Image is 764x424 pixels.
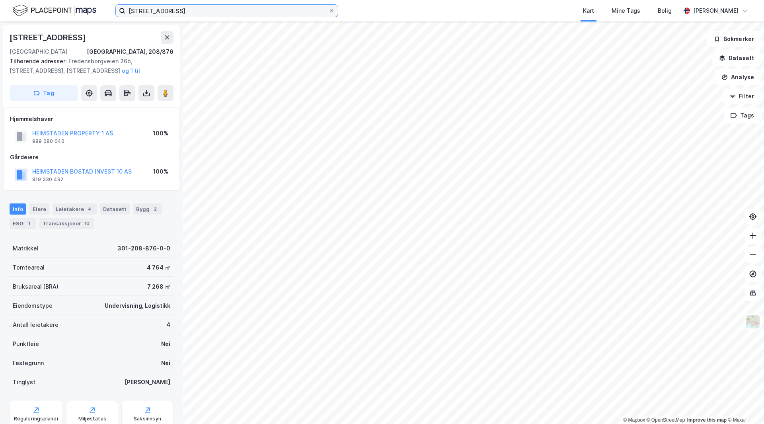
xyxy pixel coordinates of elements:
[10,203,26,215] div: Info
[117,244,170,253] div: 301-208-876-0-0
[10,31,88,44] div: [STREET_ADDRESS]
[161,358,170,368] div: Nei
[612,6,640,16] div: Mine Tags
[693,6,739,16] div: [PERSON_NAME]
[125,5,328,17] input: Søk på adresse, matrikkel, gårdeiere, leietakere eller personer
[134,416,161,422] div: Saksinnsyn
[32,176,63,183] div: 819 330 492
[53,203,97,215] div: Leietakere
[647,417,685,423] a: OpenStreetMap
[153,167,168,176] div: 100%
[13,339,39,349] div: Punktleie
[133,203,162,215] div: Bygg
[10,47,68,57] div: [GEOGRAPHIC_DATA]
[724,386,764,424] iframe: Chat Widget
[13,4,96,18] img: logo.f888ab2527a4732fd821a326f86c7f29.svg
[10,57,167,76] div: Fredensborgveien 26b, [STREET_ADDRESS], [STREET_ADDRESS]
[32,138,64,145] div: 989 080 040
[10,218,36,229] div: ESG
[10,152,173,162] div: Gårdeiere
[147,282,170,291] div: 7 268 ㎡
[166,320,170,330] div: 4
[715,69,761,85] button: Analyse
[87,47,173,57] div: [GEOGRAPHIC_DATA], 208/876
[10,58,68,64] span: Tilhørende adresser:
[13,282,58,291] div: Bruksareal (BRA)
[724,107,761,123] button: Tags
[707,31,761,47] button: Bokmerker
[583,6,594,16] div: Kart
[78,416,106,422] div: Miljøstatus
[153,129,168,138] div: 100%
[14,416,59,422] div: Reguleringsplaner
[13,377,35,387] div: Tinglyst
[29,203,49,215] div: Eiere
[13,320,58,330] div: Antall leietakere
[86,205,94,213] div: 4
[147,263,170,272] div: 4 764 ㎡
[39,218,94,229] div: Transaksjoner
[125,377,170,387] div: [PERSON_NAME]
[13,301,53,311] div: Eiendomstype
[151,205,159,213] div: 2
[10,114,173,124] div: Hjemmelshaver
[13,358,44,368] div: Festegrunn
[745,314,760,329] img: Z
[723,88,761,104] button: Filter
[10,85,78,101] button: Tag
[658,6,672,16] div: Bolig
[25,219,33,227] div: 1
[623,417,645,423] a: Mapbox
[105,301,170,311] div: Undervisning, Logistikk
[83,219,91,227] div: 10
[100,203,130,215] div: Datasett
[712,50,761,66] button: Datasett
[161,339,170,349] div: Nei
[13,244,39,253] div: Matrikkel
[687,417,727,423] a: Improve this map
[724,386,764,424] div: Kontrollprogram for chat
[13,263,45,272] div: Tomteareal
